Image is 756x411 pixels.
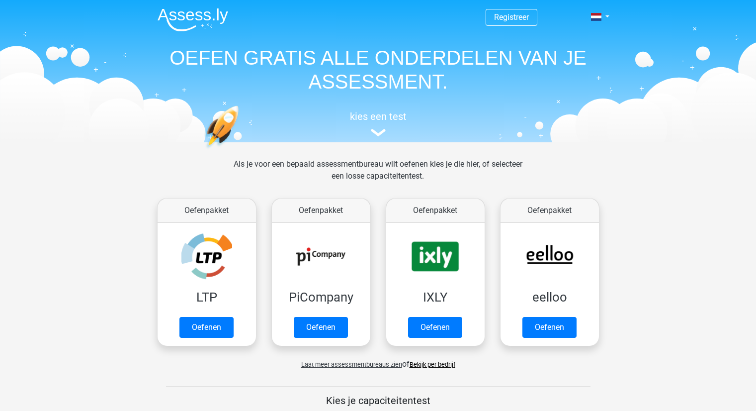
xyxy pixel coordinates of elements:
h5: kies een test [150,110,607,122]
a: Oefenen [179,317,234,338]
h5: Kies je capaciteitentest [166,395,590,407]
a: Oefenen [294,317,348,338]
span: Laat meer assessmentbureaus zien [301,361,402,368]
img: oefenen [204,105,277,196]
a: kies een test [150,110,607,137]
img: assessment [371,129,386,136]
a: Oefenen [408,317,462,338]
div: of [150,350,607,370]
a: Bekijk per bedrijf [410,361,455,368]
h1: OEFEN GRATIS ALLE ONDERDELEN VAN JE ASSESSMENT. [150,46,607,94]
a: Oefenen [522,317,577,338]
div: Als je voor een bepaald assessmentbureau wilt oefenen kies je die hier, of selecteer een losse ca... [226,158,530,194]
a: Registreer [494,12,529,22]
img: Assessly [158,8,228,31]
